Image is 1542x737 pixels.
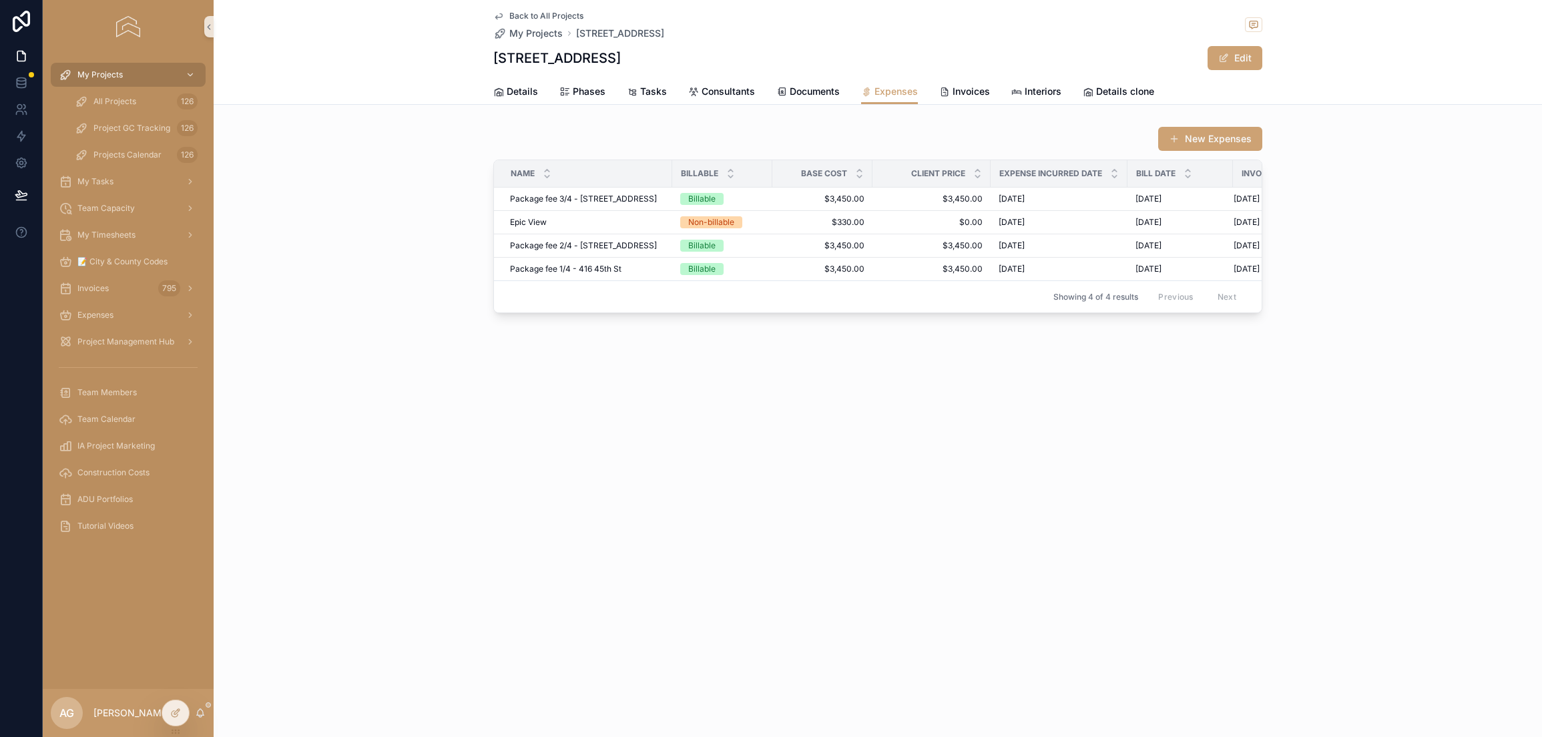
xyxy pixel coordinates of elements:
a: $3,450.00 [880,194,983,204]
a: Details [493,79,538,106]
span: Project Management Hub [77,336,174,347]
a: $3,450.00 [880,264,983,274]
a: Construction Costs [51,461,206,485]
a: $3,450.00 [780,264,864,274]
div: 126 [177,147,198,163]
span: [DATE] [1234,194,1260,204]
span: Package fee 2/4 - [STREET_ADDRESS] [510,240,657,251]
a: Non-billable [680,216,764,228]
span: Bill Date [1136,168,1176,179]
a: Details clone [1083,79,1154,106]
a: $3,450.00 [780,194,864,204]
span: Team Calendar [77,414,136,425]
span: Tasks [640,85,667,98]
a: 📝 City & County Codes [51,250,206,274]
a: Billable [680,193,764,205]
span: 📝 City & County Codes [77,256,168,267]
a: Package fee 3/4 - [STREET_ADDRESS] [510,194,664,204]
span: Invoices [77,283,109,294]
a: Back to All Projects [493,11,583,21]
div: Billable [688,193,716,205]
a: New Expenses [1158,127,1262,151]
a: [DATE] [1135,264,1225,274]
a: [DATE] [999,264,1119,274]
span: Consultants [702,85,755,98]
a: [DATE] [1135,194,1225,204]
a: [DATE] [1234,240,1317,251]
span: Projects Calendar [93,150,162,160]
span: Expenses [77,310,113,320]
span: AG [59,705,74,721]
a: Project Management Hub [51,330,206,354]
button: Edit [1208,46,1262,70]
span: Team Members [77,387,137,398]
a: Billable [680,263,764,275]
a: $3,450.00 [880,240,983,251]
span: My Projects [77,69,123,80]
a: [STREET_ADDRESS] [576,27,664,40]
span: [DATE] [1135,264,1162,274]
span: [DATE] [999,264,1025,274]
span: My Tasks [77,176,113,187]
div: Billable [688,240,716,252]
a: Consultants [688,79,755,106]
span: Expenses [874,85,918,98]
a: ADU Portfolios [51,487,206,511]
div: scrollable content [43,53,214,689]
a: $0.00 [880,217,983,228]
span: Epic View [510,217,547,228]
span: [DATE] [1135,217,1162,228]
a: [DATE] [1234,217,1317,228]
a: Team Capacity [51,196,206,220]
a: Team Calendar [51,407,206,431]
span: My Projects [509,27,563,40]
a: My Tasks [51,170,206,194]
span: [DATE] [1135,240,1162,251]
img: App logo [116,16,140,37]
a: [DATE] [1135,217,1225,228]
span: Invoices [953,85,990,98]
span: [DATE] [1234,264,1260,274]
a: Interiors [1011,79,1061,106]
p: [PERSON_NAME] [93,706,170,720]
a: Expenses [51,303,206,327]
a: Projects Calendar126 [67,143,206,167]
a: [DATE] [1234,194,1317,204]
span: Details clone [1096,85,1154,98]
a: Tutorial Videos [51,514,206,538]
div: Non-billable [688,216,734,228]
span: Back to All Projects [509,11,583,21]
span: [DATE] [999,240,1025,251]
span: [DATE] [1234,240,1260,251]
span: Package fee 3/4 - [STREET_ADDRESS] [510,194,657,204]
a: [DATE] [999,217,1119,228]
a: My Timesheets [51,223,206,247]
a: Tasks [627,79,667,106]
span: Showing 4 of 4 results [1053,292,1138,302]
span: Client Price [911,168,965,179]
span: Invoice Date [1242,168,1297,179]
a: Package fee 1/4 - 416 45th St [510,264,664,274]
a: Epic View [510,217,664,228]
a: Billable [680,240,764,252]
span: Documents [790,85,840,98]
span: Package fee 1/4 - 416 45th St [510,264,621,274]
div: 126 [177,93,198,109]
span: ADU Portfolios [77,494,133,505]
a: [DATE] [999,240,1119,251]
a: Invoices [939,79,990,106]
a: My Projects [493,27,563,40]
div: 795 [158,280,180,296]
a: [DATE] [1135,240,1225,251]
span: Base Cost [801,168,847,179]
span: Team Capacity [77,203,135,214]
a: $3,450.00 [780,240,864,251]
a: Expenses [861,79,918,105]
a: IA Project Marketing [51,434,206,458]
